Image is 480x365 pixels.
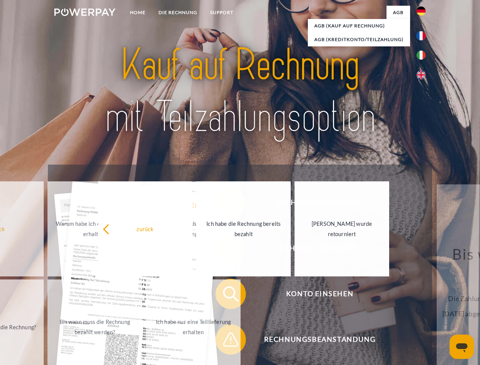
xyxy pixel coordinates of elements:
a: Home [124,6,152,19]
img: de [417,6,426,16]
img: fr [417,31,426,40]
a: AGB (Kauf auf Rechnung) [308,19,410,33]
img: logo-powerpay-white.svg [54,8,116,16]
button: Rechnungsbeanstandung [215,324,413,355]
a: agb [387,6,410,19]
img: it [417,51,426,60]
div: Ich habe nur eine Teillieferung erhalten [150,317,236,337]
a: AGB (Kreditkonto/Teilzahlung) [308,33,410,46]
a: DIE RECHNUNG [152,6,204,19]
span: Rechnungsbeanstandung [227,324,413,355]
div: Bis wann muss die Rechnung bezahlt werden? [52,317,138,337]
img: en [417,70,426,79]
div: Ich habe die Rechnung bereits bezahlt [201,219,286,239]
img: title-powerpay_de.svg [73,36,407,146]
div: [PERSON_NAME] wurde retourniert [299,219,385,239]
span: Konto einsehen [227,279,413,309]
a: SUPPORT [204,6,240,19]
div: Warum habe ich eine Rechnung erhalten? [52,219,138,239]
iframe: Schaltfläche zum Öffnen des Messaging-Fensters [450,335,474,359]
button: Konto einsehen [215,279,413,309]
div: zurück [103,224,188,234]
